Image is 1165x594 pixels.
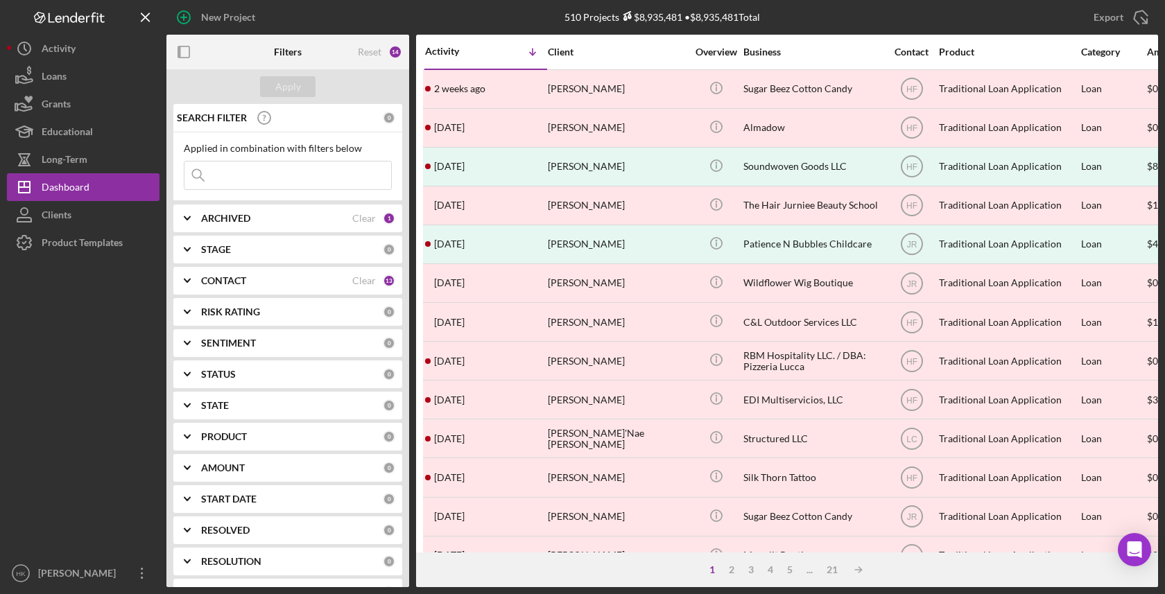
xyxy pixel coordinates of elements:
div: Traditional Loan Application [939,498,1078,535]
button: Clients [7,201,159,229]
time: 2025-08-28 03:14 [434,161,465,172]
button: Grants [7,90,159,118]
div: Clear [352,213,376,224]
div: Reset [358,46,381,58]
div: Clear [352,275,376,286]
div: 5 [780,564,800,575]
div: Business [743,46,882,58]
time: 2025-08-04 21:04 [434,550,465,561]
div: Educational [42,118,93,149]
div: Patience N Bubbles Childcare [743,226,882,263]
div: Moonlit Boutique [743,537,882,574]
div: 0 [383,399,395,412]
button: Product Templates [7,229,159,256]
text: HF [906,317,917,327]
div: Loan [1081,420,1146,457]
div: Traditional Loan Application [939,226,1078,263]
div: Soundwoven Goods LLC [743,148,882,185]
div: 0 [383,430,395,443]
div: Loan [1081,459,1146,496]
a: Activity [7,35,159,62]
button: Dashboard [7,173,159,201]
div: 1 [383,212,395,225]
div: Traditional Loan Application [939,71,1078,107]
text: HF [906,356,917,366]
text: HF [906,162,917,172]
text: LC [906,434,917,444]
div: [PERSON_NAME] [548,187,687,224]
text: JR [906,240,917,250]
div: Export [1094,3,1123,31]
div: Contact [886,46,938,58]
button: Apply [260,76,316,97]
b: SEARCH FILTER [177,112,247,123]
div: Loan [1081,381,1146,418]
b: ARCHIVED [201,213,250,224]
time: 2025-09-05 21:31 [434,83,485,94]
div: Activity [42,35,76,66]
div: Traditional Loan Application [939,420,1078,457]
a: Long-Term [7,146,159,173]
time: 2025-08-20 17:12 [434,238,465,250]
div: [PERSON_NAME] [548,537,687,574]
div: Traditional Loan Application [939,110,1078,146]
text: HF [906,201,917,211]
div: Silk Thorn Tattoo [743,459,882,496]
time: 2025-08-18 01:53 [434,356,465,367]
div: Loans [42,62,67,94]
time: 2025-08-14 03:17 [434,394,465,405]
div: Loan [1081,148,1146,185]
div: Long-Term [42,146,87,177]
div: [PERSON_NAME] [548,226,687,263]
text: JR [906,512,917,522]
div: Overview [690,46,742,58]
text: JR [906,551,917,561]
div: Dashboard [42,173,89,204]
time: 2025-08-05 18:48 [434,511,465,522]
b: STATUS [201,369,236,380]
div: Traditional Loan Application [939,265,1078,302]
div: [PERSON_NAME] [35,559,125,591]
div: Client [548,46,687,58]
div: Loan [1081,537,1146,574]
time: 2025-08-25 14:58 [434,200,465,211]
div: 4 [761,564,780,575]
div: 510 Projects • $8,935,481 Total [564,11,760,23]
button: Export [1080,3,1158,31]
div: Loan [1081,498,1146,535]
div: Product Templates [42,229,123,260]
div: [PERSON_NAME] [548,459,687,496]
div: New Project [201,3,255,31]
text: JR [906,279,917,288]
div: Loan [1081,265,1146,302]
text: HF [906,85,917,94]
div: Loan [1081,226,1146,263]
div: Applied in combination with filters below [184,143,392,154]
b: Filters [274,46,302,58]
div: 21 [820,564,845,575]
div: Loan [1081,342,1146,379]
div: $8,935,481 [619,11,682,23]
b: RESOLUTION [201,556,261,567]
div: [PERSON_NAME] [548,342,687,379]
div: The Hair Jurniee Beauty School [743,187,882,224]
div: 0 [383,112,395,124]
div: 0 [383,462,395,474]
div: Loan [1081,71,1146,107]
div: Loan [1081,110,1146,146]
div: RBM Hospitality LLC. / DBA: Pizzeria Lucca [743,342,882,379]
div: [PERSON_NAME] [548,498,687,535]
div: Traditional Loan Application [939,148,1078,185]
div: Open Intercom Messenger [1118,533,1151,566]
div: 0 [383,524,395,536]
div: Product [939,46,1078,58]
text: HF [906,395,917,405]
b: AMOUNT [201,462,245,473]
div: Category [1081,46,1146,58]
div: Traditional Loan Application [939,459,1078,496]
div: C&L Outdoor Services LLC [743,304,882,340]
div: 1 [702,564,722,575]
